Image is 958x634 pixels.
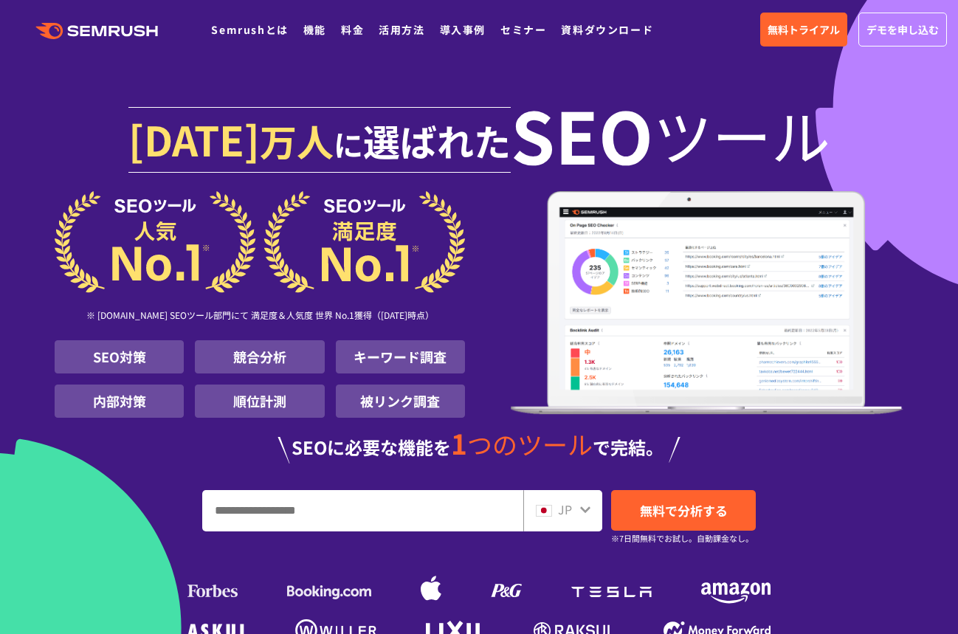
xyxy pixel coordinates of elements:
span: 無料で分析する [640,501,728,520]
span: に [334,123,363,165]
span: JP [558,500,572,518]
a: 無料トライアル [760,13,847,46]
span: 1 [451,423,467,463]
span: [DATE] [128,109,260,168]
a: 導入事例 [440,22,486,37]
a: 料金 [341,22,364,37]
a: 無料で分析する [611,490,756,531]
a: 資料ダウンロード [561,22,653,37]
span: 万人 [260,114,334,167]
span: で完結。 [593,434,664,460]
small: ※7日間無料でお試し。自動課金なし。 [611,531,754,545]
div: SEOに必要な機能を [55,430,903,464]
a: 活用方法 [379,22,424,37]
li: 被リンク調査 [336,385,465,418]
span: デモを申し込む [866,21,939,38]
span: 無料トライアル [768,21,840,38]
a: デモを申し込む [858,13,947,46]
div: ※ [DOMAIN_NAME] SEOツール部門にて 満足度＆人気度 世界 No.1獲得（[DATE]時点） [55,293,465,340]
li: 競合分析 [195,340,324,373]
li: SEO対策 [55,340,184,373]
span: 選ばれた [363,114,511,167]
li: 順位計測 [195,385,324,418]
a: 機能 [303,22,326,37]
input: URL、キーワードを入力してください [203,491,523,531]
a: セミナー [500,22,546,37]
a: Semrushとは [211,22,288,37]
span: SEO [511,105,653,164]
span: ツール [653,105,830,164]
li: キーワード調査 [336,340,465,373]
li: 内部対策 [55,385,184,418]
span: つのツール [467,426,593,462]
